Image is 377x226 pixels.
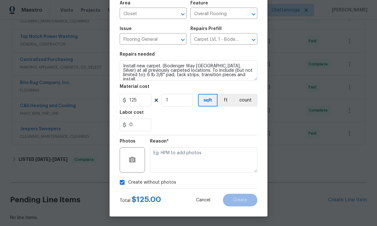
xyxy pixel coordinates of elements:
h5: Issue [120,27,132,31]
div: Total [120,196,161,204]
button: Open [178,35,187,44]
h5: Material cost [120,84,149,89]
h5: Repairs Prefill [190,27,222,31]
button: Create [223,194,257,206]
span: Create [233,198,247,203]
span: Create without photos [128,179,176,186]
h5: Repairs needed [120,52,155,57]
h5: Photos [120,139,135,144]
button: ft [218,94,234,107]
textarea: Install new carpet. (Bodenger Way [GEOGRAPHIC_DATA], Silver) at all previously carpeted locations... [120,60,257,81]
button: count [234,94,257,107]
button: Open [249,10,258,19]
span: Cancel [196,198,210,203]
button: Open [178,10,187,19]
h5: Area [120,1,130,5]
button: Open [249,35,258,44]
span: $ 125.00 [132,196,161,203]
h5: Labor cost [120,110,144,115]
h5: Reason* [150,139,169,144]
h5: Feature [190,1,208,5]
button: Cancel [186,194,220,206]
button: sqft [198,94,218,107]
